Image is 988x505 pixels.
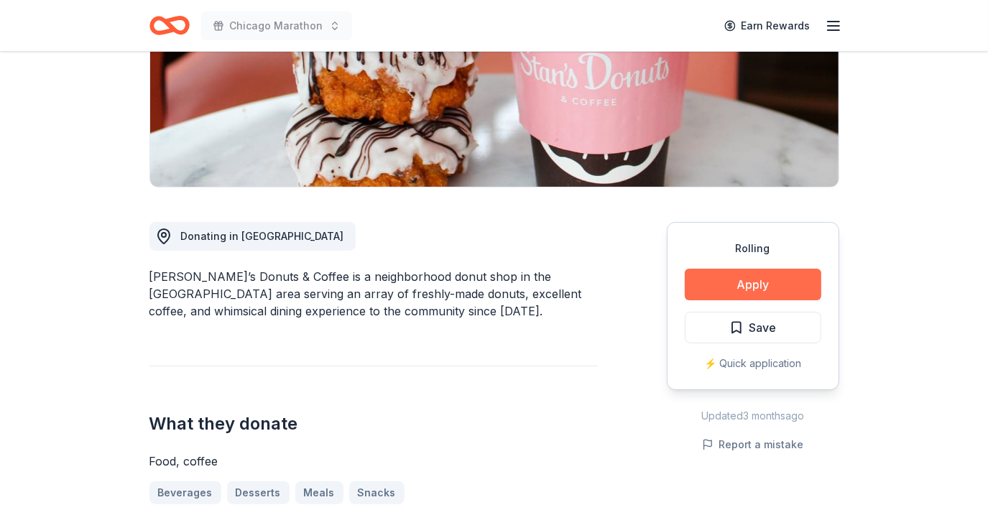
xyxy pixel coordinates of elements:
a: Meals [295,481,343,504]
h2: What they donate [149,412,598,435]
div: [PERSON_NAME]’s Donuts & Coffee is a neighborhood donut shop in the [GEOGRAPHIC_DATA] area servin... [149,268,598,320]
a: Desserts [227,481,290,504]
button: Report a mistake [702,436,804,453]
a: Earn Rewards [716,13,819,39]
div: Updated 3 months ago [667,407,839,425]
div: ⚡️ Quick application [685,355,821,372]
a: Home [149,9,190,42]
span: Donating in [GEOGRAPHIC_DATA] [181,230,344,242]
button: Apply [685,269,821,300]
button: Save [685,312,821,343]
span: Save [749,318,777,337]
span: Chicago Marathon [230,17,323,34]
div: Rolling [685,240,821,257]
a: Snacks [349,481,405,504]
a: Beverages [149,481,221,504]
button: Chicago Marathon [201,11,352,40]
div: Food, coffee [149,453,598,470]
